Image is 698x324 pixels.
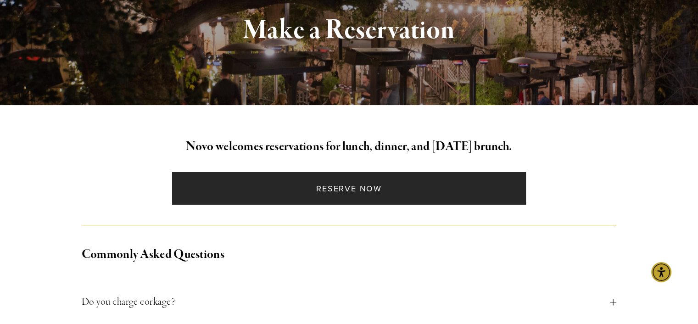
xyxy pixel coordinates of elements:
a: Reserve Now [172,172,526,205]
button: Do you charge corkage? [82,280,617,324]
div: Accessibility Menu [651,262,671,282]
h2: Novo welcomes reservations for lunch, dinner, and [DATE] brunch. [82,137,617,156]
span: Do you charge corkage? [82,294,610,310]
strong: Make a Reservation [243,13,455,48]
h2: Commonly Asked Questions [82,245,617,264]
